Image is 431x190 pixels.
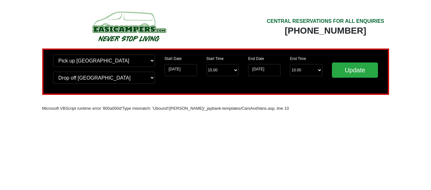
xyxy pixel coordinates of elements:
input: Return Date [248,64,280,76]
label: End Date [248,56,264,62]
font: Type mismatch: 'Ubound' [122,106,168,111]
input: Start Date [165,64,197,76]
div: [PHONE_NUMBER] [267,25,384,36]
div: CENTRAL RESERVATIONS FOR ALL ENQUIRIES [267,17,384,25]
img: campers-checkout-logo.png [69,9,189,44]
label: Start Time [206,56,224,62]
label: Start Date [165,56,182,62]
input: Update [332,62,378,78]
font: Microsoft VBScript runtime [42,106,91,111]
font: , line 10 [274,106,289,111]
font: error '800a000d' [92,106,122,111]
font: /[PERSON_NAME]/_jaybank-templates/CarsAndVans.asp [168,106,274,111]
label: End Time [290,56,306,62]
